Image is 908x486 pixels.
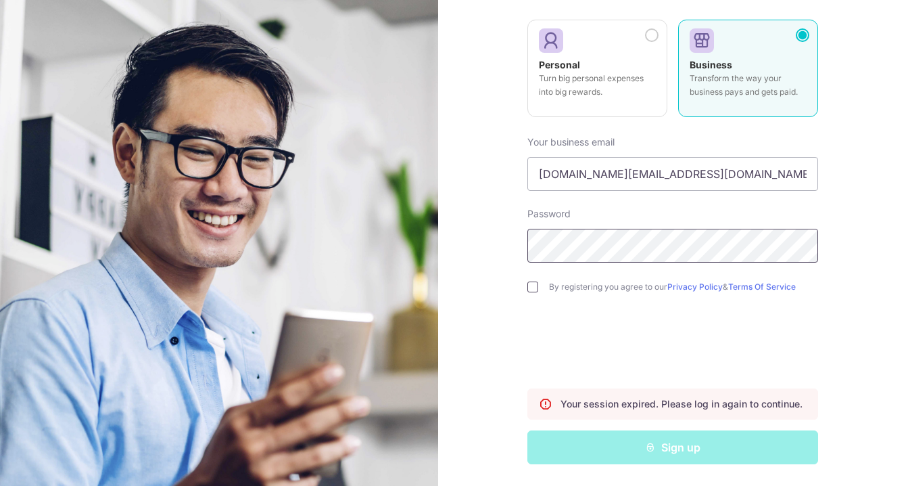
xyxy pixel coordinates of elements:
[527,207,571,221] label: Password
[539,72,656,99] p: Turn big personal expenses into big rewards.
[549,282,818,292] label: By registering you agree to our &
[690,72,807,99] p: Transform the way your business pays and gets paid.
[667,282,723,292] a: Privacy Policy
[539,59,580,70] strong: Personal
[690,59,732,70] strong: Business
[527,20,667,125] a: Personal Turn big personal expenses into big rewards.
[560,397,803,411] p: Your session expired. Please log in again to continue.
[728,282,796,292] a: Terms Of Service
[678,20,818,125] a: Business Transform the way your business pays and gets paid.
[527,157,818,191] input: Enter your Email
[570,319,775,372] iframe: reCAPTCHA
[527,135,615,149] label: Your business email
